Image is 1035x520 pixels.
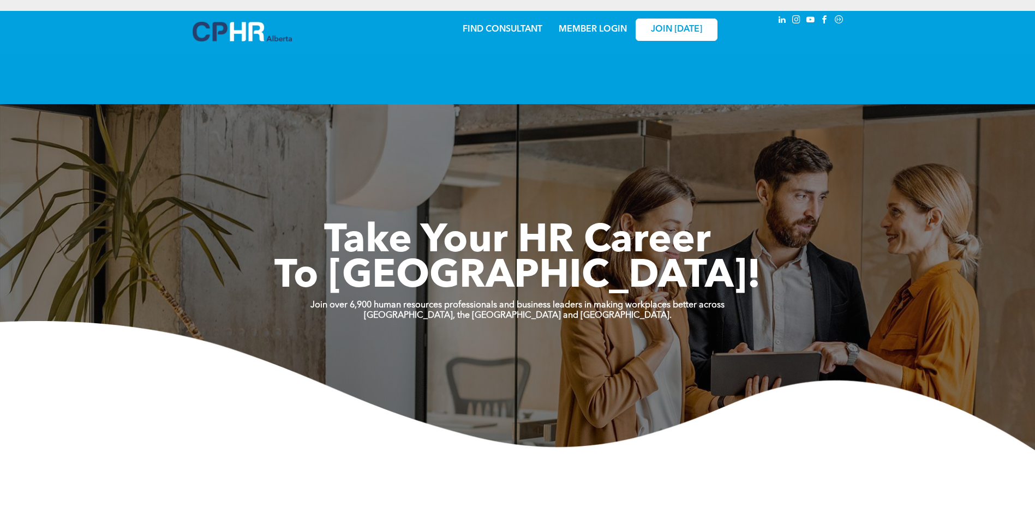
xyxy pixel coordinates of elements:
strong: [GEOGRAPHIC_DATA], the [GEOGRAPHIC_DATA] and [GEOGRAPHIC_DATA]. [364,311,672,320]
a: youtube [805,14,817,28]
a: Social network [833,14,845,28]
span: JOIN [DATE] [651,25,702,35]
a: FIND CONSULTANT [463,25,542,34]
a: facebook [819,14,831,28]
strong: Join over 6,900 human resources professionals and business leaders in making workplaces better ac... [310,301,725,310]
a: instagram [791,14,803,28]
a: MEMBER LOGIN [559,25,627,34]
a: linkedin [776,14,788,28]
img: A blue and white logo for cp alberta [193,22,292,41]
span: Take Your HR Career [324,222,711,261]
span: To [GEOGRAPHIC_DATA]! [274,257,761,297]
a: JOIN [DATE] [636,19,717,41]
